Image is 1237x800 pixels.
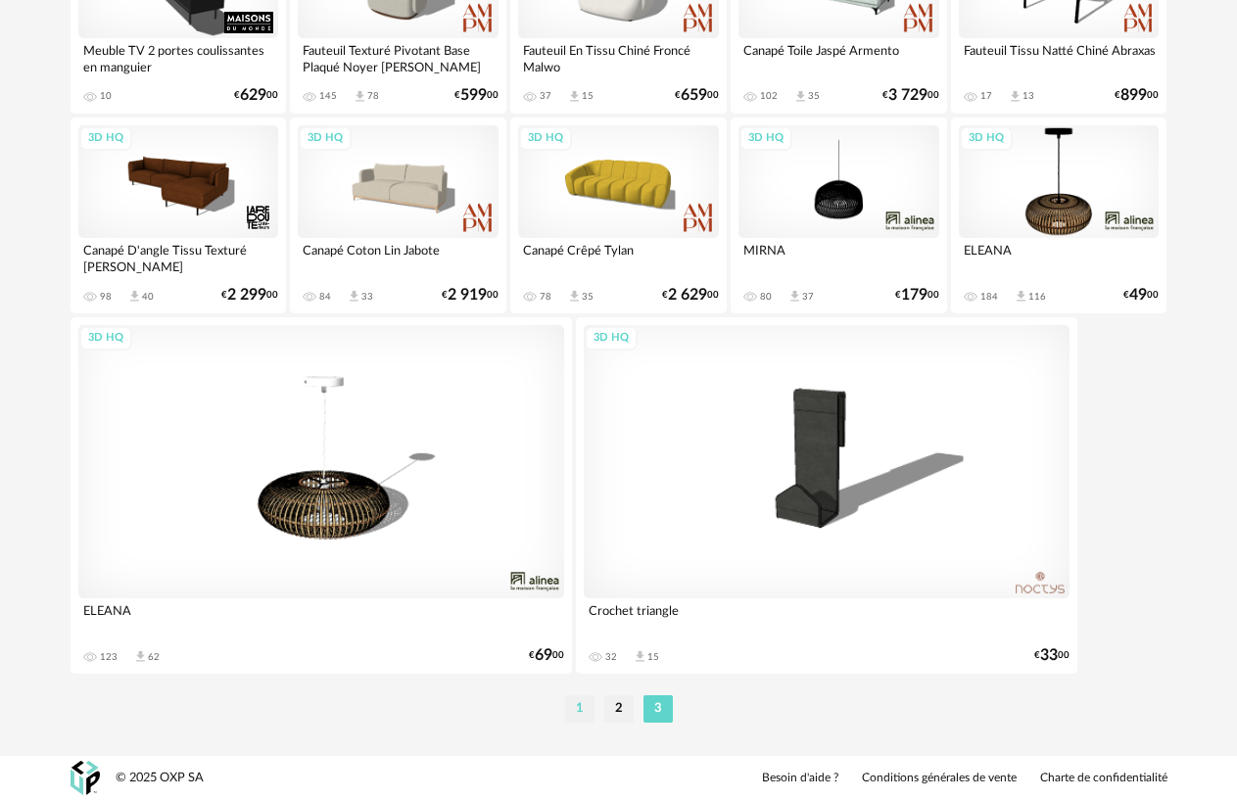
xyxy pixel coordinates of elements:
[647,651,659,663] div: 15
[567,89,582,104] span: Download icon
[78,238,279,277] div: Canapé D'angle Tissu Texturé [PERSON_NAME]
[78,38,279,77] div: Meuble TV 2 portes coulissantes en manguier
[738,38,939,77] div: Canapé Toile Jaspé Armento
[604,695,634,723] li: 2
[787,289,802,304] span: Download icon
[582,291,594,303] div: 35
[510,118,727,313] a: 3D HQ Canapé Crêpé Tylan 78 Download icon 35 €2 62900
[882,89,939,102] div: € 00
[1040,771,1167,786] a: Charte de confidentialité
[290,118,506,313] a: 3D HQ Canapé Coton Lin Jabote 84 Download icon 33 €2 91900
[760,291,772,303] div: 80
[668,289,707,302] span: 2 629
[71,118,287,313] a: 3D HQ Canapé D'angle Tissu Texturé [PERSON_NAME] 98 Download icon 40 €2 29900
[71,317,572,674] a: 3D HQ ELEANA 123 Download icon 62 €6900
[353,89,367,104] span: Download icon
[133,649,148,664] span: Download icon
[299,126,352,151] div: 3D HQ
[540,90,551,102] div: 37
[802,291,814,303] div: 37
[240,89,266,102] span: 629
[565,695,595,723] li: 1
[540,291,551,303] div: 78
[100,90,112,102] div: 10
[675,89,719,102] div: € 00
[731,118,947,313] a: 3D HQ MIRNA 80 Download icon 37 €17900
[959,238,1160,277] div: ELEANA
[116,770,204,786] div: © 2025 OXP SA
[808,90,820,102] div: 35
[576,317,1077,674] a: 3D HQ Crochet triangle 32 Download icon 15 €3300
[862,771,1017,786] a: Conditions générales de vente
[980,291,998,303] div: 184
[100,291,112,303] div: 98
[234,89,278,102] div: € 00
[1123,289,1159,302] div: € 00
[367,90,379,102] div: 78
[79,126,132,151] div: 3D HQ
[518,38,719,77] div: Fauteuil En Tissu Chiné Froncé Malwo
[739,126,792,151] div: 3D HQ
[1028,291,1046,303] div: 116
[901,289,928,302] span: 179
[895,289,939,302] div: € 00
[888,89,928,102] span: 3 729
[71,761,100,795] img: OXP
[79,326,132,351] div: 3D HQ
[361,291,373,303] div: 33
[681,89,707,102] span: 659
[442,289,499,302] div: € 00
[960,126,1013,151] div: 3D HQ
[148,651,160,663] div: 62
[78,598,564,637] div: ELEANA
[298,238,499,277] div: Canapé Coton Lin Jabote
[319,90,337,102] div: 145
[460,89,487,102] span: 599
[567,289,582,304] span: Download icon
[127,289,142,304] span: Download icon
[662,289,719,302] div: € 00
[1014,289,1028,304] span: Download icon
[760,90,778,102] div: 102
[585,326,638,351] div: 3D HQ
[582,90,594,102] div: 15
[1115,89,1159,102] div: € 00
[227,289,266,302] span: 2 299
[1008,89,1023,104] span: Download icon
[529,649,564,662] div: € 00
[1120,89,1147,102] span: 899
[738,238,939,277] div: MIRNA
[1023,90,1034,102] div: 13
[1129,289,1147,302] span: 49
[518,238,719,277] div: Canapé Crêpé Tylan
[142,291,154,303] div: 40
[519,126,572,151] div: 3D HQ
[762,771,838,786] a: Besoin d'aide ?
[605,651,617,663] div: 32
[1040,649,1058,662] span: 33
[959,38,1160,77] div: Fauteuil Tissu Natté Chiné Abraxas
[454,89,499,102] div: € 00
[448,289,487,302] span: 2 919
[643,695,673,723] li: 3
[793,89,808,104] span: Download icon
[347,289,361,304] span: Download icon
[535,649,552,662] span: 69
[584,598,1070,637] div: Crochet triangle
[100,651,118,663] div: 123
[221,289,278,302] div: € 00
[633,649,647,664] span: Download icon
[319,291,331,303] div: 84
[980,90,992,102] div: 17
[951,118,1167,313] a: 3D HQ ELEANA 184 Download icon 116 €4900
[1034,649,1070,662] div: € 00
[298,38,499,77] div: Fauteuil Texturé Pivotant Base Plaqué Noyer [PERSON_NAME]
